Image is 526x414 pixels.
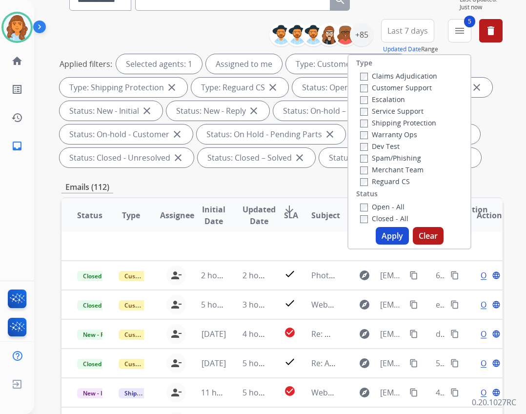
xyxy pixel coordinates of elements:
label: Merchant Team [360,165,424,174]
span: [EMAIL_ADDRESS][DOMAIN_NAME] [380,328,404,340]
span: Customer Support [119,330,182,340]
mat-icon: arrow_downward [283,204,295,215]
input: Service Support [360,108,368,116]
button: Updated Date [383,45,421,53]
mat-icon: content_copy [450,330,459,338]
div: Status: Open - All [292,78,388,97]
mat-icon: close [248,105,260,117]
mat-icon: explore [359,387,370,398]
span: 2 hours ago [243,270,286,281]
mat-icon: content_copy [409,359,418,368]
span: 5 hours ago [243,387,286,398]
label: Shipping Protection [360,118,436,127]
mat-icon: close [141,105,153,117]
mat-icon: language [492,388,501,397]
div: +85 [350,23,373,46]
button: Last 7 days [381,19,434,42]
input: Merchant Team [360,166,368,174]
label: Status [356,189,378,199]
mat-icon: person_remove [170,357,182,369]
span: Open [481,328,501,340]
span: Closed – Solved [77,271,131,281]
button: 5 [448,19,471,42]
div: Status: Closed - Unresolved [60,148,194,167]
span: Status [77,209,102,221]
label: Escalation [360,95,405,104]
p: 0.20.1027RC [472,396,516,408]
label: Reguard CS [360,177,410,186]
span: Open [481,299,501,310]
span: Type [122,209,140,221]
div: Type: Shipping Protection [60,78,187,97]
mat-icon: content_copy [450,388,459,397]
mat-icon: explore [359,328,370,340]
label: Spam/Phishing [360,153,421,163]
mat-icon: content_copy [409,330,418,338]
mat-icon: person_remove [170,328,182,340]
span: 11 hours ago [201,387,249,398]
span: Open [481,387,501,398]
p: Applied filters: [60,58,112,70]
div: Status: New - Reply [166,101,269,121]
div: Assigned to me [206,54,282,74]
mat-icon: check_circle [284,385,296,397]
input: Shipping Protection [360,120,368,127]
div: Status: New - Initial [60,101,162,121]
label: Claims Adjudication [360,71,437,81]
span: 3 hours ago [243,299,286,310]
label: Dev Test [360,142,400,151]
div: Type: Reguard CS [191,78,288,97]
input: Warranty Ops [360,131,368,139]
mat-icon: close [471,82,483,93]
span: Assignee [160,209,194,221]
span: Re: Additional Information [311,358,408,369]
span: Open [481,357,501,369]
span: Customer Support [119,300,182,310]
span: [EMAIL_ADDRESS][DOMAIN_NAME] [380,299,404,310]
div: Status: On Hold - Pending Parts [197,124,345,144]
span: Open [481,269,501,281]
span: [EMAIL_ADDRESS][DOMAIN_NAME] [380,387,404,398]
mat-icon: explore [359,269,370,281]
mat-icon: content_copy [450,271,459,280]
mat-icon: content_copy [409,300,418,309]
span: 4 hours ago [243,329,286,339]
div: Status: Closed – Solved [198,148,315,167]
button: Clear [413,227,444,245]
mat-icon: person_remove [170,269,182,281]
div: Status: Closed – Merchant Transfer [319,148,481,167]
mat-icon: home [11,55,23,67]
span: 5 hours ago [243,358,286,369]
button: Apply [376,227,409,245]
input: Reguard CS [360,178,368,186]
span: Range [383,45,438,53]
mat-icon: close [267,82,279,93]
span: Updated Date [243,204,276,227]
span: [EMAIL_ADDRESS][DOMAIN_NAME] [380,357,404,369]
label: Service Support [360,106,424,116]
input: Open - All [360,204,368,211]
span: SLA [284,209,298,221]
img: avatar [3,14,31,41]
mat-icon: language [492,359,501,368]
span: New - Reply [77,330,121,340]
mat-icon: check [284,268,296,280]
input: Claims Adjudication [360,73,368,81]
mat-icon: language [492,271,501,280]
input: Dev Test [360,143,368,151]
span: Photos- [PERSON_NAME] [311,270,403,281]
div: Type: Customer Support [286,54,409,74]
span: 2 hours ago [201,270,245,281]
span: Customer Support [119,359,182,369]
span: Just now [460,3,503,11]
span: Last 7 days [387,29,428,33]
mat-icon: content_copy [409,388,418,397]
label: Customer Support [360,83,432,92]
th: Action [461,198,503,232]
span: Closed – Solved [77,359,131,369]
mat-icon: language [492,300,501,309]
label: Open - All [360,202,405,211]
mat-icon: close [294,152,305,164]
span: 5 hours ago [201,299,245,310]
span: 5 [464,16,475,27]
